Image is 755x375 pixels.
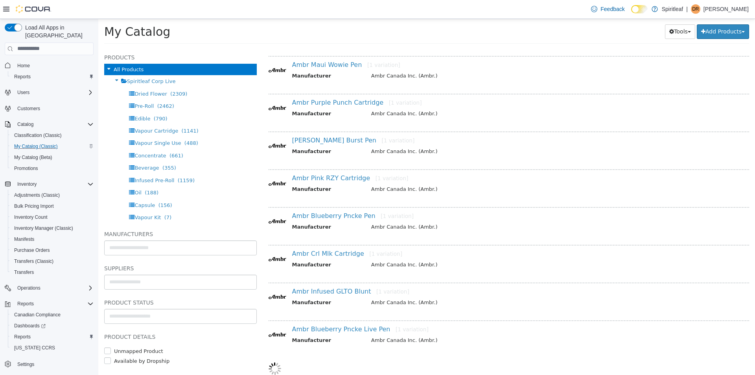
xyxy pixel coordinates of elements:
button: Tools [567,6,597,20]
small: [1 variation] [282,194,315,200]
td: Ambr Canada Inc. (Ambr.) [267,53,633,63]
span: Adjustments (Classic) [11,190,94,200]
a: Inventory Manager (Classic) [11,224,76,233]
span: Canadian Compliance [14,312,61,318]
span: (2462) [59,84,76,90]
th: Manufacturer [194,53,267,63]
span: Home [14,61,94,70]
img: 150 [170,307,188,325]
th: Manufacturer [194,242,267,252]
h5: Product Status [6,279,158,288]
p: | [686,4,688,14]
button: Transfers (Classic) [8,256,97,267]
button: Catalog [14,120,37,129]
span: (355) [64,146,78,152]
td: Ambr Canada Inc. (Ambr.) [267,166,633,176]
a: Purchase Orders [11,246,53,255]
th: Manufacturer [194,280,267,290]
td: Ambr Canada Inc. (Ambr.) [267,129,633,139]
span: Operations [17,285,41,291]
a: Feedback [588,1,628,17]
button: Users [14,88,33,97]
span: Inventory [14,179,94,189]
span: Vapour Cartridge [36,109,80,115]
span: Transfers [14,269,34,275]
span: All Products [15,48,45,54]
span: Adjustments (Classic) [14,192,60,198]
button: Reports [8,331,97,342]
img: 150 [170,80,188,98]
small: [1 variation] [297,307,330,314]
small: [1 variation] [291,81,324,87]
span: Reports [14,74,31,80]
span: My Catalog (Beta) [11,153,94,162]
h5: Products [6,34,158,43]
a: Transfers (Classic) [11,257,57,266]
span: (488) [86,121,100,127]
small: [1 variation] [277,156,310,163]
span: Load All Apps in [GEOGRAPHIC_DATA] [22,24,94,39]
img: 150 [170,269,188,287]
span: Beverage [36,146,61,152]
button: My Catalog (Beta) [8,152,97,163]
span: Purchase Orders [14,247,50,253]
span: Inventory Count [14,214,48,220]
img: 150 [170,118,188,136]
span: Inventory [17,181,37,187]
span: (2309) [72,72,89,78]
span: Settings [14,359,94,369]
a: Home [14,61,33,70]
span: Operations [14,283,94,293]
button: Classification (Classic) [8,130,97,141]
span: (1159) [79,159,96,164]
button: Promotions [8,163,97,174]
button: Inventory [14,179,40,189]
span: Vapour Single Use [36,121,83,127]
h5: Product Details [6,313,158,323]
a: Ambr Blueberry Pncke Pen[1 variation] [194,193,315,201]
span: Classification (Classic) [14,132,62,139]
span: Reports [14,299,94,308]
a: Dashboards [11,321,49,331]
td: Ambr Canada Inc. (Ambr.) [267,242,633,252]
span: Manifests [14,236,34,242]
h5: Manufacturers [6,211,158,220]
input: Dark Mode [631,5,648,13]
img: Cova [16,5,51,13]
button: Canadian Compliance [8,309,97,320]
span: Canadian Compliance [11,310,94,320]
a: Settings [14,360,37,369]
a: [PERSON_NAME] Burst Pen[1 variation] [194,118,317,125]
button: Add Products [598,6,651,20]
span: [US_STATE] CCRS [14,345,55,351]
span: (661) [71,134,85,140]
span: My Catalog (Beta) [14,154,52,161]
th: Manufacturer [194,204,267,214]
a: Ambr Infused GLTO Blunt[1 variation] [194,269,311,276]
a: Inventory Count [11,212,51,222]
a: Classification (Classic) [11,131,65,140]
th: Manufacturer [194,91,267,101]
button: Operations [14,283,44,293]
a: My Catalog (Classic) [11,142,61,151]
span: Promotions [14,165,38,172]
span: Catalog [17,121,33,127]
p: Spiritleaf [662,4,683,14]
span: Dashboards [14,323,46,329]
span: DR [692,4,699,14]
span: Inventory Manager (Classic) [14,225,73,231]
img: 150 [170,42,188,60]
span: Edible [36,97,52,103]
small: [1 variation] [269,43,302,49]
span: Reports [17,301,34,307]
a: Manifests [11,235,37,244]
a: Customers [14,104,43,113]
td: Ambr Canada Inc. (Ambr.) [267,318,633,327]
span: Purchase Orders [11,246,94,255]
span: Dashboards [11,321,94,331]
span: Transfers (Classic) [11,257,94,266]
span: Washington CCRS [11,343,94,353]
span: Transfers [11,268,94,277]
button: Inventory [2,179,97,190]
